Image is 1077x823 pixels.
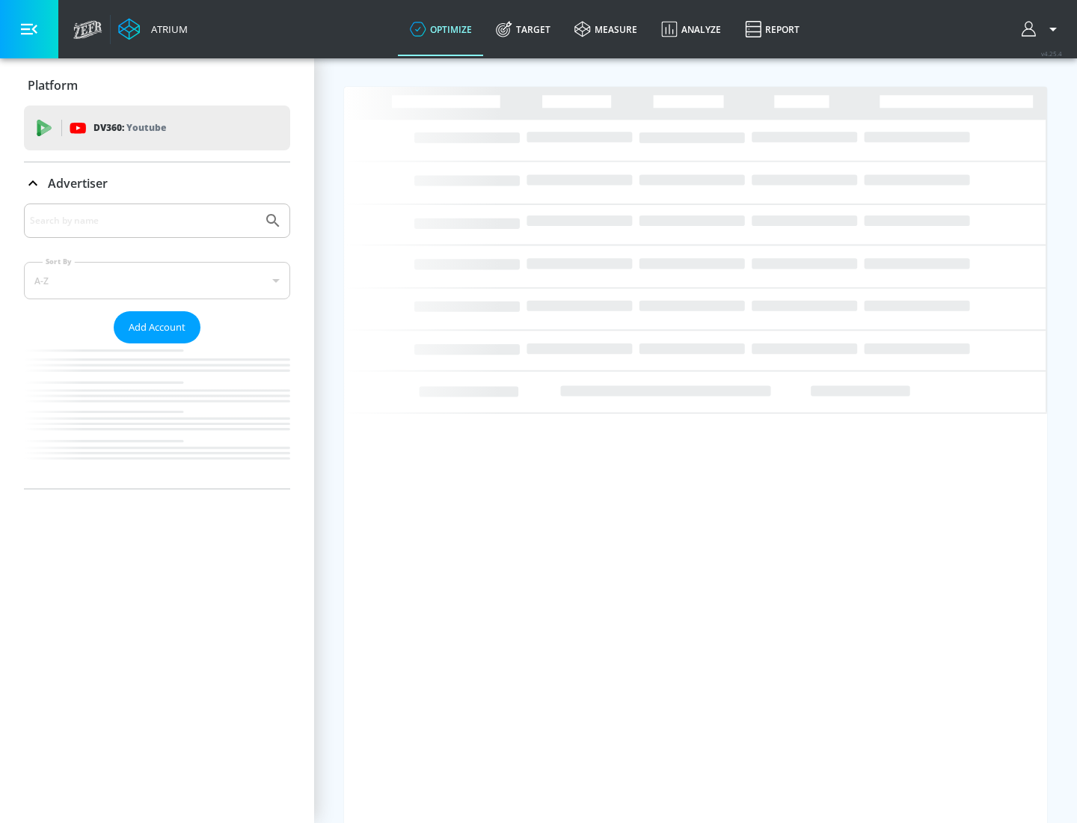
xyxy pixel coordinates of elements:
div: A-Z [24,262,290,299]
label: Sort By [43,257,75,266]
p: Advertiser [48,175,108,192]
p: DV360: [93,120,166,136]
a: optimize [398,2,484,56]
div: Atrium [145,22,188,36]
div: Platform [24,64,290,106]
p: Platform [28,77,78,94]
nav: list of Advertiser [24,343,290,489]
div: Advertiser [24,162,290,204]
div: Advertiser [24,204,290,489]
a: Target [484,2,562,56]
a: Atrium [118,18,188,40]
a: Report [733,2,811,56]
input: Search by name [30,211,257,230]
span: v 4.25.4 [1041,49,1062,58]
span: Add Account [129,319,185,336]
a: Analyze [649,2,733,56]
div: DV360: Youtube [24,105,290,150]
p: Youtube [126,120,166,135]
button: Add Account [114,311,200,343]
a: measure [562,2,649,56]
